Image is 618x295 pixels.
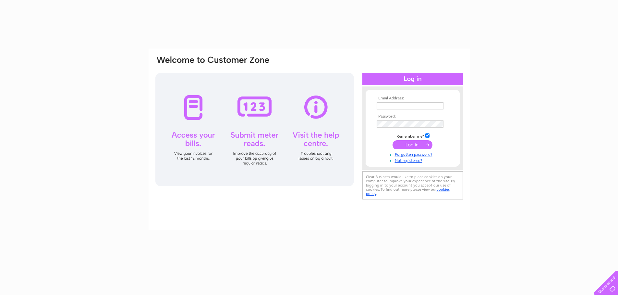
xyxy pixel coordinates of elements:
th: Password: [375,114,450,119]
a: Forgotten password? [377,151,450,157]
div: Clear Business would like to place cookies on your computer to improve your experience of the sit... [362,171,463,199]
td: Remember me? [375,132,450,139]
th: Email Address: [375,96,450,101]
a: cookies policy [366,187,450,196]
input: Submit [393,140,432,149]
a: Not registered? [377,157,450,163]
